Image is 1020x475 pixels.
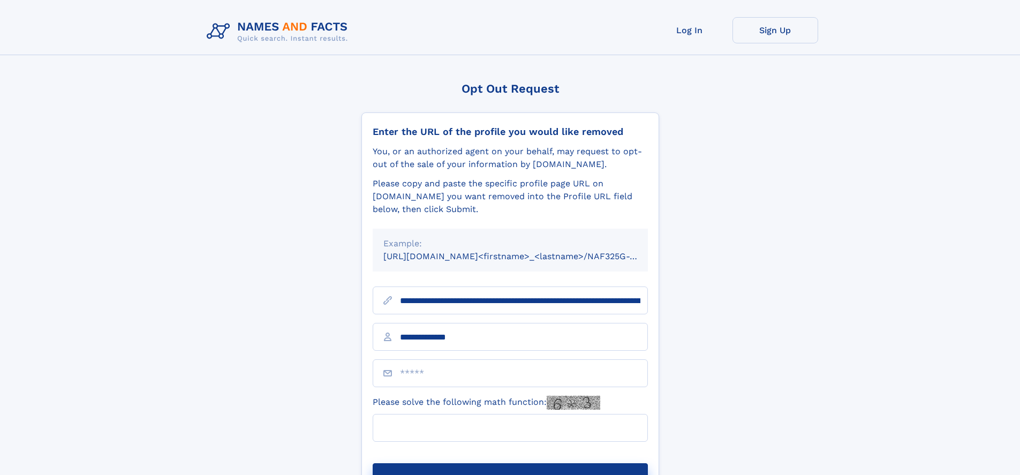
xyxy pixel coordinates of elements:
small: [URL][DOMAIN_NAME]<firstname>_<lastname>/NAF325G-xxxxxxxx [383,251,668,261]
div: You, or an authorized agent on your behalf, may request to opt-out of the sale of your informatio... [373,145,648,171]
img: Logo Names and Facts [202,17,357,46]
div: Please copy and paste the specific profile page URL on [DOMAIN_NAME] you want removed into the Pr... [373,177,648,216]
label: Please solve the following math function: [373,396,600,410]
div: Opt Out Request [361,82,659,95]
div: Example: [383,237,637,250]
a: Sign Up [732,17,818,43]
div: Enter the URL of the profile you would like removed [373,126,648,138]
a: Log In [647,17,732,43]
